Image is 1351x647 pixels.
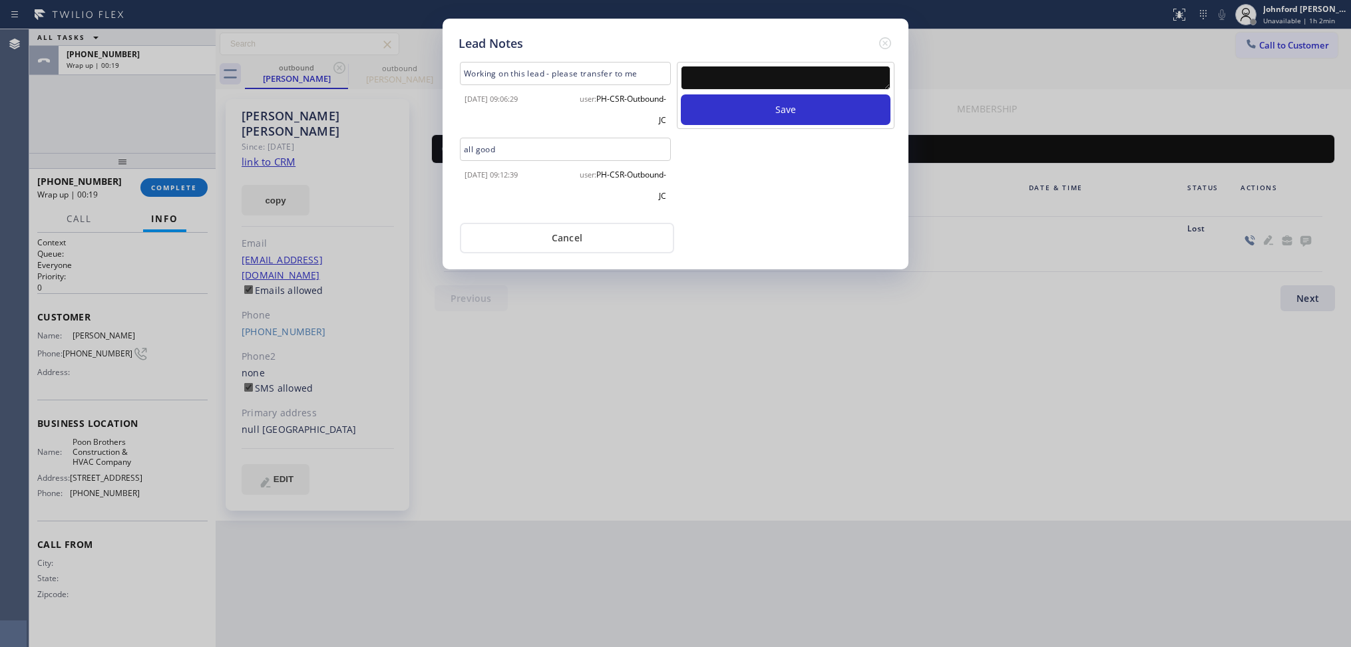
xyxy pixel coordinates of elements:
span: [DATE] 09:06:29 [465,94,518,104]
button: Cancel [460,223,674,253]
span: user: [580,170,596,180]
span: PH-CSR-Outbound-JC [596,169,666,201]
button: Save [681,94,890,125]
span: [DATE] 09:12:39 [465,170,518,180]
div: Working on this lead - please transfer to me [460,62,671,85]
span: user: [580,94,596,104]
div: all good [460,138,671,161]
span: PH-CSR-Outbound-JC [596,93,666,126]
h5: Lead Notes [459,35,523,53]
